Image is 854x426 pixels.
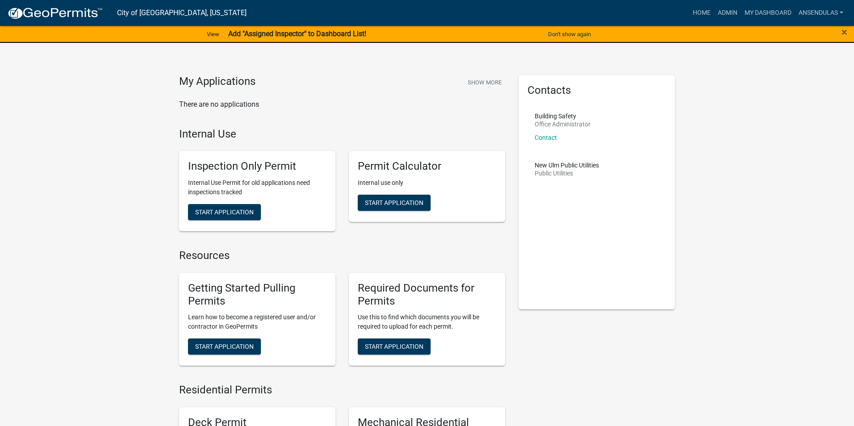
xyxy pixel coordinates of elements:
[358,338,431,355] button: Start Application
[714,4,741,21] a: Admin
[228,29,366,38] strong: Add "Assigned Inspector" to Dashboard List!
[535,134,557,141] a: Contact
[195,209,254,216] span: Start Application
[179,99,505,110] p: There are no applications
[535,113,590,119] p: Building Safety
[188,160,327,173] h5: Inspection Only Permit
[358,282,496,308] h5: Required Documents for Permits
[535,121,590,127] p: Office Administrator
[535,170,599,176] p: Public Utilities
[841,27,847,38] button: Close
[535,162,599,168] p: New Ulm Public Utilities
[365,199,423,206] span: Start Application
[544,27,594,42] button: Don't show again
[117,5,247,21] a: City of [GEOGRAPHIC_DATA], [US_STATE]
[195,343,254,350] span: Start Application
[179,249,505,262] h4: Resources
[188,204,261,220] button: Start Application
[527,84,666,97] h5: Contacts
[358,178,496,188] p: Internal use only
[188,313,327,331] p: Learn how to become a registered user and/or contractor in GeoPermits
[358,195,431,211] button: Start Application
[365,343,423,350] span: Start Application
[689,4,714,21] a: Home
[795,4,847,21] a: ansendulas
[188,178,327,197] p: Internal Use Permit for old applications need inspections tracked
[741,4,795,21] a: My Dashboard
[179,128,505,141] h4: Internal Use
[188,338,261,355] button: Start Application
[179,384,505,397] h4: Residential Permits
[179,75,255,88] h4: My Applications
[203,27,223,42] a: View
[358,160,496,173] h5: Permit Calculator
[358,313,496,331] p: Use this to find which documents you will be required to upload for each permit.
[841,26,847,38] span: ×
[188,282,327,308] h5: Getting Started Pulling Permits
[464,75,505,90] button: Show More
